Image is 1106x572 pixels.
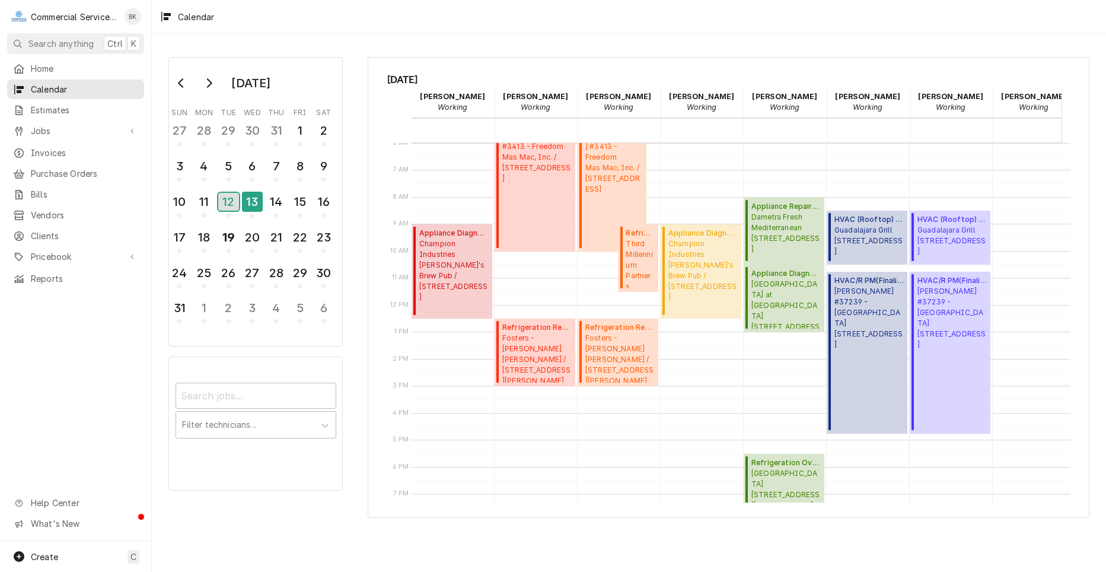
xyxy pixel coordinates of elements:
div: 26 [219,264,238,282]
div: 20 [243,228,262,246]
div: 2 [314,122,333,139]
div: 28 [195,122,213,139]
div: 27 [243,264,262,282]
div: 6 [314,299,333,317]
div: 3 [243,299,262,317]
div: 4 [267,299,285,317]
div: [Service] Refrigeration Repair Fosters - Hollister Foster's - Hollister / 441 Tres Pinos Rd., Hol... [495,319,576,386]
span: 1 PM [391,327,412,336]
span: 12 PM [387,300,412,310]
div: 6 [243,157,262,175]
div: Carson Bourdet - Working [744,87,827,117]
em: Working [853,103,882,112]
div: Commercial Service Co. [31,11,118,23]
span: Dametra Fresh Mediterranean [STREET_ADDRESS] [751,212,821,255]
em: Working [687,103,716,112]
div: BK [125,8,141,25]
button: Go to previous month [170,74,193,93]
div: 31 [267,122,285,139]
div: [Service] HVAC (Rooftop) Repair Guadalajara Grill 1334 S Main St, Salinas, CA 93901 ID: JOB-9169 ... [827,211,908,265]
a: Go to What's New [7,514,144,533]
input: Search jobs... [176,383,336,409]
div: Audie Murphy - Working [412,87,495,117]
div: Refrigeration Repair(Finalized)Fosters - [PERSON_NAME][PERSON_NAME] / [STREET_ADDRESS][PERSON_NAME] [578,319,659,386]
div: 19 [219,228,238,246]
span: 8 AM [390,192,412,202]
span: Guadalajara Grill [STREET_ADDRESS] [917,225,987,257]
strong: [PERSON_NAME] [586,92,651,101]
div: 23 [314,228,333,246]
a: Invoices [7,143,144,163]
strong: [PERSON_NAME] [835,92,900,101]
span: Vendors [31,209,138,221]
span: Guadalajara Grill [STREET_ADDRESS] [834,225,904,257]
th: Friday [288,104,312,118]
div: 14 [267,193,285,211]
div: Appliance PM(Finalized)[PERSON_NAME] #3413 - FreedomMas Mac, Inc. / [STREET_ADDRESS] [578,116,646,251]
span: 9 AM [390,219,412,228]
div: 10 [170,193,189,211]
span: [PERSON_NAME] #3413 - Freedom Mas Mac, Inc. / [STREET_ADDRESS] [502,131,572,184]
div: Calendar Calendar [368,57,1089,518]
div: 1 [291,122,309,139]
strong: [PERSON_NAME] [918,92,983,101]
span: 7 AM [390,165,412,174]
em: Working [521,103,550,112]
em: Working [438,103,467,112]
div: 29 [219,122,238,139]
span: [DATE] [387,72,1070,87]
a: Purchase Orders [7,164,144,183]
div: 27 [170,122,189,139]
span: 10 AM [387,246,412,256]
div: David Waite - Working [827,87,910,117]
span: Calendar [31,83,138,96]
div: [Service] Appliance Repair Dametra Fresh Mediterranean 630 Del Monte Center, Monterey, CA 93940 I... [744,198,825,265]
div: [Service] Refrigeration Diagnostic Third Millennium Partners San Juan Oaks / 3825 Union Rd, Holli... [618,224,658,292]
a: Calendar [7,80,144,99]
em: Working [604,103,633,112]
div: Commercial Service Co.'s Avatar [11,8,27,25]
span: 7 PM [390,489,412,498]
span: 5 PM [390,435,412,444]
div: Brian Key - Working [661,87,744,117]
div: [Service] Appliance PM McDonald's #3413 - Freedom Mas Mac, Inc. / 1598 Freedom Blvd, Watsonville,... [495,116,576,251]
button: Go to next month [197,74,221,93]
span: [PERSON_NAME] #37239 - [GEOGRAPHIC_DATA] [STREET_ADDRESS] [834,286,904,350]
div: [Service] Refrigeration Overtime Spring Grove School 500 Spring Grove Rd., Hollister, CA 95023 ID... [744,454,825,522]
div: HVAC/R PM(Finalized)[PERSON_NAME] #37239 - [GEOGRAPHIC_DATA][STREET_ADDRESS] [827,272,908,434]
div: [Service] HVAC (Rooftop) Repair Guadalajara Grill 1334 S Main St, Salinas, CA 93901 ID: JOB-9169 ... [910,211,991,265]
span: [PERSON_NAME] #3413 - Freedom Mas Mac, Inc. / [STREET_ADDRESS] [585,131,643,195]
div: John Key - Working [993,87,1076,117]
span: HVAC (Rooftop) Repair ( Finalized ) [834,214,904,225]
div: HVAC (Rooftop) Repair(Finalized)Guadalajara Grill[STREET_ADDRESS] [827,211,908,265]
a: Vendors [7,205,144,225]
strong: [PERSON_NAME] [420,92,485,101]
div: Appliance Repair(Finalized)Dametra Fresh Mediterranean[STREET_ADDRESS] [744,198,825,265]
span: Appliance Diagnostic ( Finalized ) [751,268,821,279]
span: Fosters - [PERSON_NAME] [PERSON_NAME] / [STREET_ADDRESS][PERSON_NAME] [585,333,655,383]
span: Champion Industries [PERSON_NAME]'s Brew Pub / [STREET_ADDRESS] [419,239,489,303]
div: 25 [195,264,213,282]
div: Brian Key's Avatar [125,8,141,25]
div: [Service] HVAC/R PM McDonald's #37239 - Riverside 186 Main St., Watsonville, CA 95076 ID: JOB-918... [910,272,991,434]
div: 3 [170,157,189,175]
span: Refrigeration Repair ( Finalized ) [502,322,572,333]
div: 8 [291,157,309,175]
div: 29 [291,264,309,282]
em: Working [770,103,799,112]
a: Reports [7,269,144,288]
span: Appliance Diagnostic ( Uninvoiced ) [419,228,489,239]
div: Calendar Day Picker [168,57,343,347]
a: Go to Pricebook [7,247,144,266]
div: 9 [314,157,333,175]
div: 5 [291,299,309,317]
span: HVAC/R PM ( Finalized ) [917,275,987,286]
span: K [131,37,136,50]
strong: [PERSON_NAME] [1001,92,1066,101]
span: 4 PM [390,408,412,418]
span: Create [31,552,58,562]
a: Bills [7,185,144,204]
span: Ctrl [107,37,123,50]
div: 2 [219,299,238,317]
div: 18 [195,228,213,246]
